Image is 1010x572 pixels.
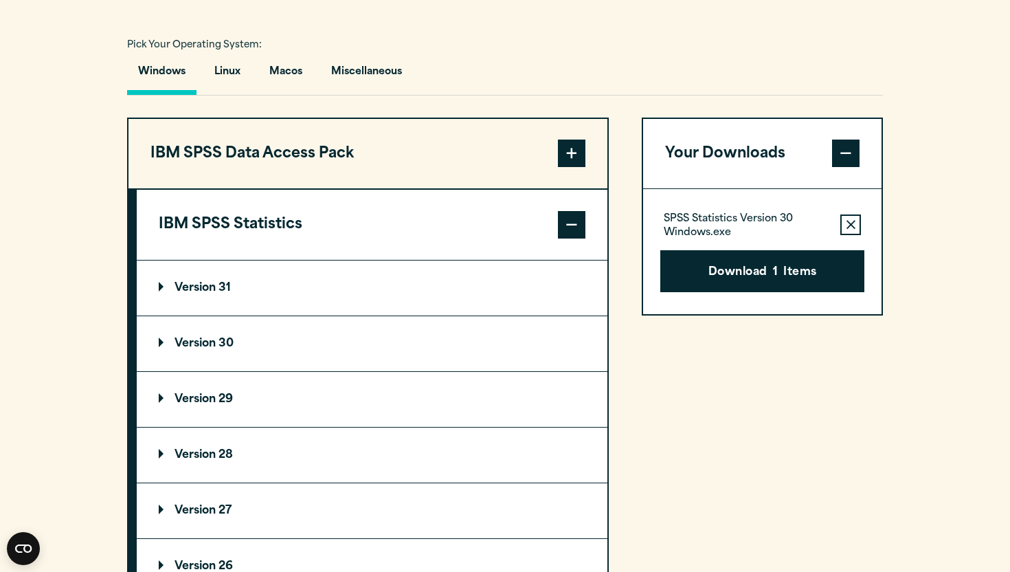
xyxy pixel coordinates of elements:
summary: Version 31 [137,261,607,316]
button: Macos [258,56,313,95]
div: Your Downloads [643,188,882,314]
button: IBM SPSS Statistics [137,190,607,260]
summary: Version 27 [137,483,607,538]
button: Miscellaneous [320,56,413,95]
button: Windows [127,56,197,95]
p: Version 26 [159,561,233,572]
button: Your Downloads [643,119,882,189]
p: Version 28 [159,450,233,461]
button: IBM SPSS Data Access Pack [128,119,607,189]
p: Version 29 [159,394,233,405]
summary: Version 29 [137,372,607,427]
p: SPSS Statistics Version 30 Windows.exe [664,212,829,240]
p: Version 30 [159,338,234,349]
summary: Version 28 [137,428,607,483]
button: Linux [203,56,251,95]
p: Version 31 [159,283,231,294]
span: Pick Your Operating System: [127,41,262,49]
span: 1 [773,264,778,282]
p: Version 27 [159,505,232,516]
summary: Version 30 [137,316,607,371]
button: Download1Items [660,250,864,293]
button: Open CMP widget [7,532,40,565]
